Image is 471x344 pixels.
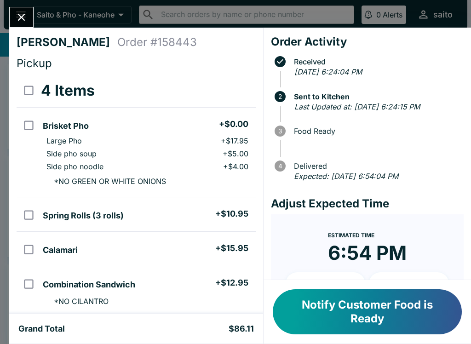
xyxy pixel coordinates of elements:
h5: + $0.00 [219,119,248,130]
h5: Combination Sandwich [43,279,135,290]
p: + $5.00 [223,149,248,158]
time: 6:54 PM [328,241,407,265]
h5: + $10.95 [215,208,248,219]
p: Large Pho [46,136,82,145]
span: Pickup [17,57,52,70]
button: + 10 [286,272,366,295]
text: 2 [278,93,282,100]
text: 3 [278,127,282,135]
p: + $4.00 [223,162,248,171]
button: Notify Customer Food is Ready [273,289,462,334]
h4: [PERSON_NAME] [17,35,117,49]
p: + $17.95 [221,136,248,145]
button: + 20 [369,272,449,295]
span: Food Ready [289,127,464,135]
span: Delivered [289,162,464,170]
button: Close [10,7,33,27]
h4: Adjust Expected Time [271,197,464,211]
h5: $86.11 [229,323,254,334]
h5: + $12.95 [215,277,248,288]
h5: Spring Rolls (3 rolls) [43,210,124,221]
h5: Calamari [43,245,78,256]
h3: 4 Items [41,81,95,100]
h4: Order # 158443 [117,35,197,49]
h5: + $15.95 [215,243,248,254]
p: * NO CILANTRO [46,297,109,306]
h4: Order Activity [271,35,464,49]
span: Sent to Kitchen [289,92,464,101]
span: Estimated Time [328,232,374,239]
text: 4 [278,162,282,170]
table: orders table [17,74,256,317]
em: Expected: [DATE] 6:54:04 PM [294,172,398,181]
h5: Grand Total [18,323,65,334]
em: [DATE] 6:24:04 PM [294,67,362,76]
span: Received [289,57,464,66]
p: * NO GREEN OR WHITE ONIONS [46,177,166,186]
p: Side pho noodle [46,162,103,171]
em: Last Updated at: [DATE] 6:24:15 PM [294,102,420,111]
p: Side pho soup [46,149,97,158]
h5: Brisket Pho [43,120,89,132]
